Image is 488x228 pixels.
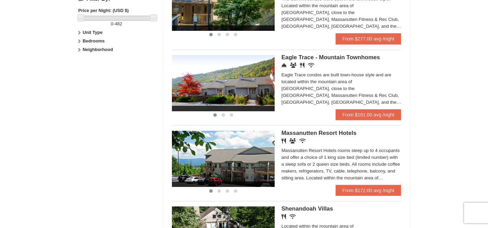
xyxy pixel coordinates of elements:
span: 0 [111,21,113,26]
i: Restaurant [281,214,286,219]
a: From $277.00 avg /night [336,33,401,44]
span: 482 [115,21,122,26]
i: Restaurant [281,138,286,143]
i: Wireless Internet (free) [289,214,296,219]
i: Banquet Facilities [289,138,296,143]
span: Massanutten Resort Hotels [281,130,356,136]
strong: Price per Night: (USD $) [78,8,129,13]
div: Massanutten Resort Hotels rooms sleep up to 4 occupants and offer a choice of 1 king size bed (li... [281,147,401,181]
strong: Bedrooms [83,38,104,43]
strong: Neighborhood [83,47,113,52]
span: Eagle Trace - Mountain Townhomes [281,54,380,61]
a: From $181.00 avg /night [336,109,401,120]
div: Eagle Trace condos are built town-house style and are located within the mountain area of [GEOGRA... [281,72,401,106]
label: - [78,21,155,27]
i: Conference Facilities [290,63,297,68]
i: Concierge Desk [281,63,287,68]
i: Restaurant [300,63,304,68]
i: Wireless Internet (free) [299,138,306,143]
a: From $172.00 avg /night [336,185,401,196]
span: Shenandoah Villas [281,205,333,212]
strong: Unit Type [83,30,102,35]
i: Wireless Internet (free) [308,63,314,68]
